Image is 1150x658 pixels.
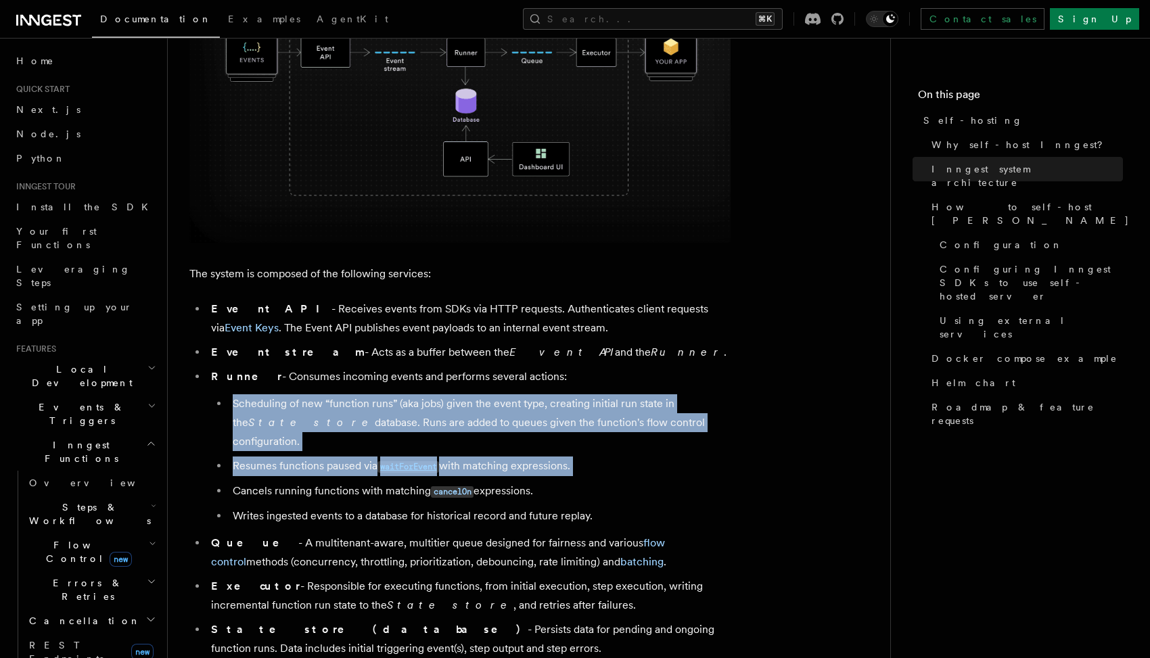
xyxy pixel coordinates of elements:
[387,598,513,611] em: State store
[11,219,159,257] a: Your first Functions
[16,302,133,326] span: Setting up your app
[229,394,731,451] li: Scheduling of new “function runs” (aka jobs) given the event type, creating initial run state in ...
[16,104,80,115] span: Next.js
[11,181,76,192] span: Inngest tour
[16,128,80,139] span: Node.js
[24,500,151,527] span: Steps & Workflows
[11,433,159,471] button: Inngest Functions
[431,484,474,497] a: cancelOn
[110,552,132,567] span: new
[931,162,1123,189] span: Inngest system architecture
[431,486,474,498] code: cancelOn
[940,262,1123,303] span: Configuring Inngest SDKs to use self-hosted server
[29,477,168,488] span: Overview
[940,238,1063,252] span: Configuration
[11,122,159,146] a: Node.js
[189,264,731,283] p: The system is composed of the following services:
[207,343,731,362] li: - Acts as a buffer between the and the .
[207,577,731,615] li: - Responsible for executing functions, from initial execution, step execution, writing incrementa...
[11,344,56,354] span: Features
[866,11,898,27] button: Toggle dark mode
[211,346,365,358] strong: Event stream
[11,362,147,390] span: Local Development
[934,233,1123,257] a: Configuration
[377,459,439,472] a: waitForEvent
[918,108,1123,133] a: Self-hosting
[24,533,159,571] button: Flow Controlnew
[11,146,159,170] a: Python
[11,295,159,333] a: Setting up your app
[228,14,300,24] span: Examples
[926,195,1123,233] a: How to self-host [PERSON_NAME]
[207,367,731,525] li: - Consumes incoming events and performs several actions:
[926,395,1123,433] a: Roadmap & feature requests
[16,153,66,164] span: Python
[11,84,70,95] span: Quick start
[11,438,146,465] span: Inngest Functions
[24,495,159,533] button: Steps & Workflows
[248,416,375,429] em: State store
[931,400,1123,427] span: Roadmap & feature requests
[931,200,1130,227] span: How to self-host [PERSON_NAME]
[211,536,665,568] a: flow control
[11,395,159,433] button: Events & Triggers
[940,314,1123,341] span: Using external services
[11,195,159,219] a: Install the SDK
[918,87,1123,108] h4: On this page
[100,14,212,24] span: Documentation
[523,8,783,30] button: Search...⌘K
[225,321,279,334] a: Event Keys
[11,357,159,395] button: Local Development
[308,4,396,37] a: AgentKit
[11,400,147,427] span: Events & Triggers
[229,456,731,476] li: Resumes functions paused via with matching expressions.
[11,49,159,73] a: Home
[926,346,1123,371] a: Docker compose example
[11,97,159,122] a: Next.js
[24,571,159,609] button: Errors & Retries
[220,4,308,37] a: Examples
[211,580,300,592] strong: Executor
[211,370,282,383] strong: Runner
[211,536,298,549] strong: Queue
[923,114,1023,127] span: Self-hosting
[207,620,731,658] li: - Persists data for pending and ongoing function runs. Data includes initial triggering event(s),...
[926,157,1123,195] a: Inngest system architecture
[1050,8,1139,30] a: Sign Up
[11,257,159,295] a: Leveraging Steps
[931,138,1112,151] span: Why self-host Inngest?
[24,538,149,565] span: Flow Control
[24,614,141,628] span: Cancellation
[931,352,1118,365] span: Docker compose example
[229,481,731,501] li: Cancels running functions with matching expressions.
[756,12,775,26] kbd: ⌘K
[211,302,331,315] strong: Event API
[931,376,1015,390] span: Helm chart
[926,133,1123,157] a: Why self-host Inngest?
[926,371,1123,395] a: Helm chart
[207,534,731,571] li: - A multitenant-aware, multitier queue designed for fairness and various methods (concurrency, th...
[229,507,731,525] li: Writes ingested events to a database for historical record and future replay.
[207,300,731,337] li: - Receives events from SDKs via HTTP requests. Authenticates client requests via . The Event API ...
[24,471,159,495] a: Overview
[92,4,220,38] a: Documentation
[24,576,147,603] span: Errors & Retries
[16,226,97,250] span: Your first Functions
[211,623,528,636] strong: State store (database)
[16,264,131,288] span: Leveraging Steps
[934,308,1123,346] a: Using external services
[620,555,664,568] a: batching
[16,202,156,212] span: Install the SDK
[377,461,439,473] code: waitForEvent
[509,346,615,358] em: Event API
[24,609,159,633] button: Cancellation
[317,14,388,24] span: AgentKit
[651,346,724,358] em: Runner
[921,8,1044,30] a: Contact sales
[934,257,1123,308] a: Configuring Inngest SDKs to use self-hosted server
[16,54,54,68] span: Home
